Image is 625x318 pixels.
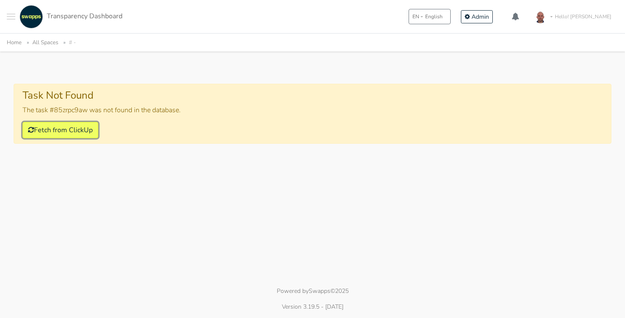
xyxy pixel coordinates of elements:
[555,13,611,20] span: Hello! [PERSON_NAME]
[17,5,122,28] a: Transparency Dashboard
[7,39,22,46] a: Home
[60,38,76,48] li: # -
[23,105,602,115] p: The task #85zrpc9aw was not found in the database.
[461,10,493,23] a: Admin
[7,5,15,28] button: Toggle navigation menu
[23,122,98,138] button: Fetch from ClickUp
[532,8,549,25] img: foto-andres-documento.jpeg
[409,9,451,24] button: ENEnglish
[528,5,618,28] a: Hello! [PERSON_NAME]
[20,5,43,28] img: swapps-linkedin-v2.jpg
[472,13,489,21] span: Admin
[23,89,602,102] h4: Task Not Found
[32,39,58,46] a: All Spaces
[309,287,330,295] a: Swapps
[425,13,443,20] span: English
[47,11,122,21] span: Transparency Dashboard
